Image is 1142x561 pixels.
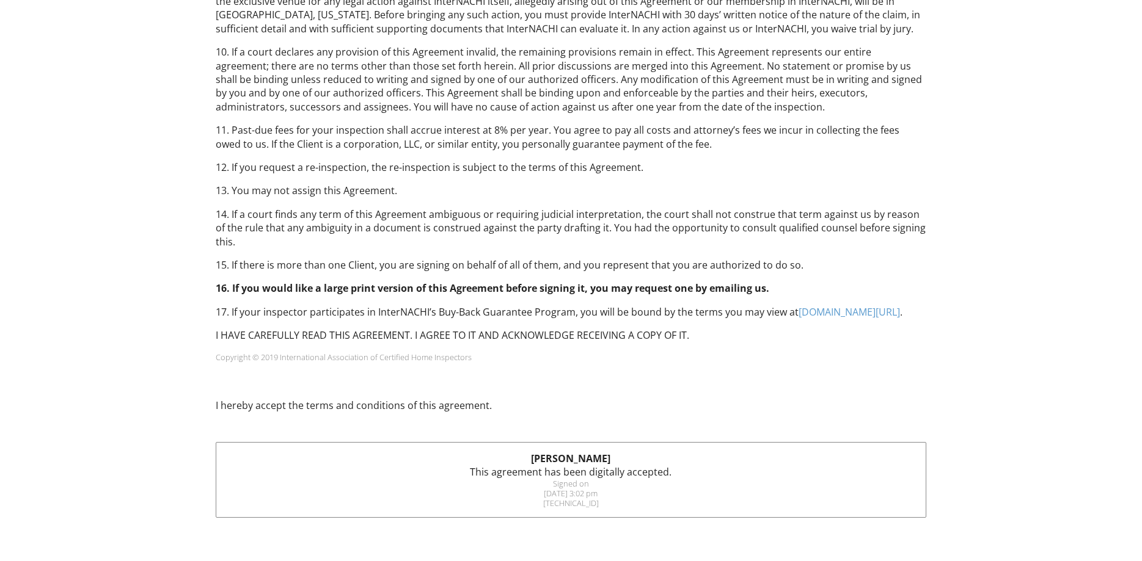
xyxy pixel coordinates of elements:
[216,399,926,412] p: I hereby accept the terms and conditions of this agreement.
[216,123,926,151] p: 11. Past-due fees for your inspection shall accrue interest at 8% per year. You agree to pay all ...
[216,208,926,248] p: 14. If a court finds any term of this Agreement ambiguous or requiring judicial interpretation, t...
[216,161,926,174] p: 12. If you request a re-inspection, the re-inspection is subject to the terms of this Agreement.
[216,281,926,295] p: 16. If you would like a large print version of this Agreement before signing it, you may request ...
[216,328,926,342] p: I HAVE CAREFULLY READ THIS AGREEMENT. I AGREE TO IT AND ACKNOWLEDGE RECEIVING A COPY OF IT.
[216,184,926,197] p: 13. You may not assign this Agreement.
[225,498,917,508] div: [TECHNICAL_ID]
[225,465,917,479] div: This agreement has been digitally accepted.
[531,452,610,465] strong: [PERSON_NAME]
[216,45,926,114] p: 10. If a court declares any provision of this Agreement invalid, the remaining provisions remain ...
[216,258,926,272] p: 15. If there is more than one Client, you are signing on behalf of all of them, and you represent...
[225,479,917,488] div: Signed on
[225,488,917,498] div: [DATE] 3:02 pm
[216,352,926,362] p: Copyright © 2019 International Association of Certified Home Inspectors
[216,305,926,319] p: 17. If your inspector participates in InterNACHI’s Buy-Back Guarantee Program, you will be bound ...
[799,305,900,319] a: [DOMAIN_NAME][URL]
